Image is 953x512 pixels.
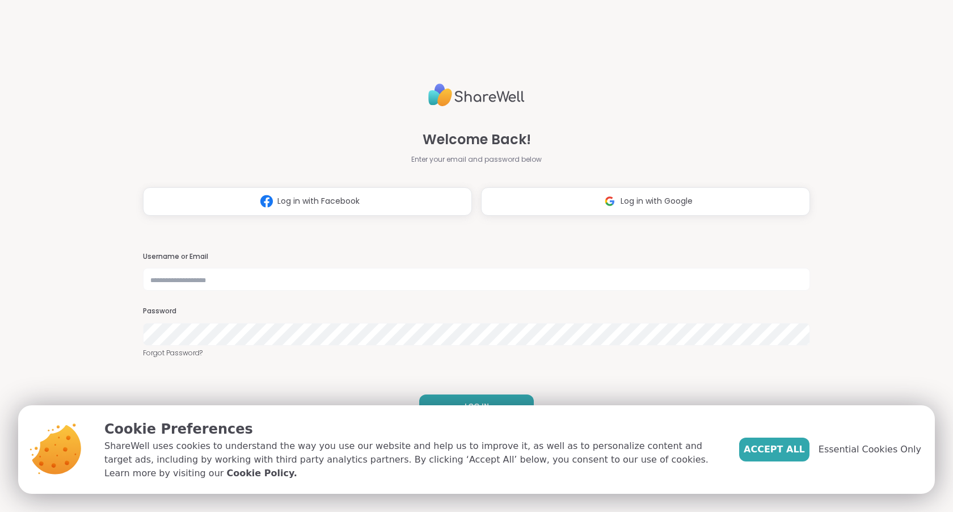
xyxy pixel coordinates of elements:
[481,187,810,216] button: Log in with Google
[256,191,277,212] img: ShareWell Logomark
[599,191,621,212] img: ShareWell Logomark
[143,187,472,216] button: Log in with Facebook
[143,348,810,358] a: Forgot Password?
[465,401,489,412] span: LOG IN
[819,443,921,456] span: Essential Cookies Only
[411,154,542,165] span: Enter your email and password below
[739,438,809,461] button: Accept All
[423,129,531,150] span: Welcome Back!
[419,395,534,418] button: LOG IN
[104,419,721,439] p: Cookie Preferences
[621,195,693,207] span: Log in with Google
[226,467,297,480] a: Cookie Policy.
[143,252,810,262] h3: Username or Email
[277,195,360,207] span: Log in with Facebook
[744,443,805,456] span: Accept All
[143,307,810,316] h3: Password
[104,439,721,480] p: ShareWell uses cookies to understand the way you use our website and help us to improve it, as we...
[428,79,525,111] img: ShareWell Logo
